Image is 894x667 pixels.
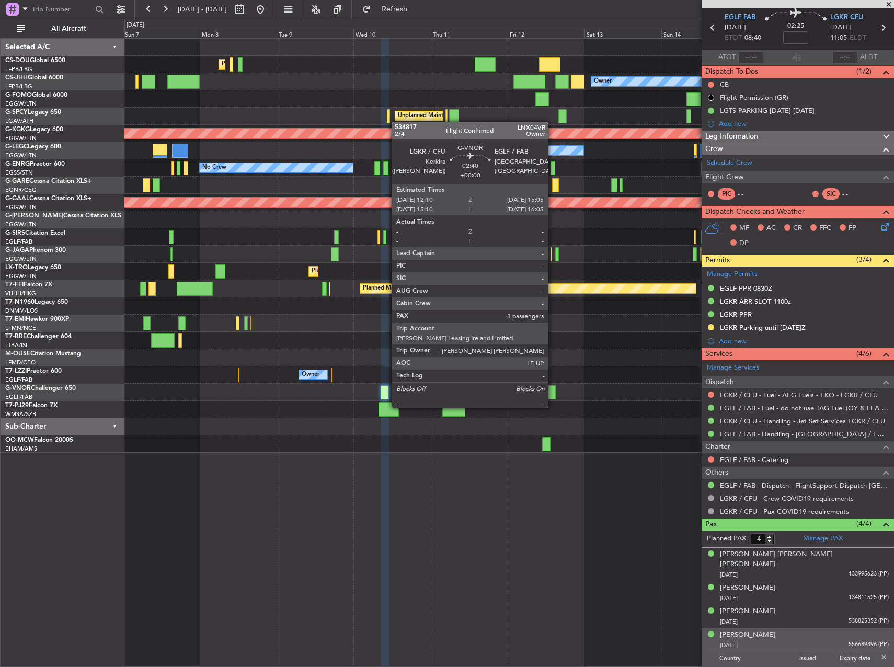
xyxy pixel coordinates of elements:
div: Fri 12 [508,29,584,38]
div: [PERSON_NAME] [720,583,775,593]
span: 02:25 [787,21,804,31]
span: T7-FFI [5,282,24,288]
a: LTBA/ISL [5,341,29,349]
div: - - [738,189,761,199]
div: Sat 13 [584,29,661,38]
p: Issued [799,655,840,665]
a: Manage PAX [803,534,843,544]
span: AC [766,223,776,234]
a: DNMM/LOS [5,307,38,315]
span: [DATE] [720,571,738,579]
a: LFPB/LBG [5,65,32,73]
a: EGGW/LTN [5,134,37,142]
div: Flight Permission (GR) [720,93,788,102]
a: EGGW/LTN [5,255,37,263]
div: EGLF PPR 0830Z [720,284,772,293]
span: CS-DOU [5,57,30,64]
a: G-VNORChallenger 650 [5,385,76,392]
a: CS-DOUGlobal 6500 [5,57,65,64]
a: T7-FFIFalcon 7X [5,282,52,288]
input: --:-- [738,51,763,64]
div: [PERSON_NAME] [720,630,775,640]
span: DP [739,238,749,249]
div: [DATE] [127,21,144,30]
span: T7-LZZI [5,368,27,374]
a: G-JAGAPhenom 300 [5,247,66,254]
a: LGKR / CFU - Fuel - AEG Fuels - EKO - LGKR / CFU [720,390,878,399]
label: Planned PAX [707,534,746,544]
div: [PERSON_NAME] [PERSON_NAME] [PERSON_NAME] [720,549,889,570]
span: 538825352 (PP) [849,617,889,626]
span: T7-EMI [5,316,26,323]
span: FFC [819,223,831,234]
span: G-SIRS [5,230,25,236]
span: ETOT [725,33,742,43]
span: G-SPCY [5,109,28,116]
span: G-ENRG [5,161,30,167]
span: (4/4) [856,518,872,529]
a: Schedule Crew [707,158,752,168]
div: Sun 7 [123,29,200,38]
a: LGKR / CFU - Crew COVID19 requirements [720,494,854,503]
span: [DATE] - [DATE] [178,5,227,14]
button: Refresh [357,1,420,18]
span: CS-JHH [5,75,28,81]
span: [DATE] [720,641,738,649]
span: CR [793,223,802,234]
a: G-SIRSCitation Excel [5,230,65,236]
a: EGGW/LTN [5,221,37,228]
a: LFPB/LBG [5,83,32,90]
a: EGLF / FAB - Handling - [GEOGRAPHIC_DATA] / EGLF / FAB [720,430,889,439]
a: EGNR/CEG [5,186,37,194]
span: (3/4) [856,254,872,265]
span: MF [739,223,749,234]
div: Owner [594,74,612,89]
a: VHHH/HKG [5,290,36,297]
a: T7-LZZIPraetor 600 [5,368,62,374]
span: Services [705,348,732,360]
span: T7-N1960 [5,299,35,305]
span: LX-TRO [5,264,28,271]
a: G-[PERSON_NAME]Cessna Citation XLS [5,213,121,219]
div: Planned Maint [GEOGRAPHIC_DATA] ([GEOGRAPHIC_DATA]) [222,56,386,72]
span: T7-PJ29 [5,402,29,409]
span: LGKR CFU [830,13,863,23]
span: Crew [705,143,723,155]
div: Unplanned Maint [GEOGRAPHIC_DATA] ([PERSON_NAME] Intl) [398,108,567,124]
div: LGTS PARKING [DATE]-[DATE] [720,106,815,115]
span: (1/2) [856,66,872,77]
div: LGKR ARR SLOT 1100z [720,297,791,306]
a: G-KGKGLegacy 600 [5,126,63,133]
div: Owner [302,367,319,383]
span: Charter [705,441,730,453]
a: LFMD/CEQ [5,359,36,366]
span: Flight Crew [705,171,744,183]
a: T7-EMIHawker 900XP [5,316,69,323]
a: OO-MCWFalcon 2000S [5,437,73,443]
div: Planned Maint Tianjin ([GEOGRAPHIC_DATA]) [363,281,485,296]
div: Add new [719,337,889,346]
div: Wed 10 [353,29,430,38]
div: LGKR PPR [720,310,752,319]
a: EGGW/LTN [5,272,37,280]
span: T7-BRE [5,333,27,340]
a: Manage Permits [707,269,758,280]
span: [DATE] [720,618,738,626]
span: Dispatch Checks and Weather [705,206,805,218]
div: LGKR Parking until [DATE]Z [720,323,806,332]
a: G-SPCYLegacy 650 [5,109,61,116]
span: Pax [705,519,717,531]
a: EHAM/AMS [5,445,37,453]
div: SIC [822,188,840,200]
span: G-VNOR [5,385,31,392]
span: Others [705,467,728,479]
a: T7-N1960Legacy 650 [5,299,68,305]
a: Manage Services [707,363,759,373]
span: ELDT [850,33,866,43]
span: G-[PERSON_NAME] [5,213,63,219]
a: WMSA/SZB [5,410,36,418]
span: 556689396 (PP) [849,640,889,649]
span: M-OUSE [5,351,30,357]
span: [DATE] [720,594,738,602]
input: Trip Number [32,2,92,17]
